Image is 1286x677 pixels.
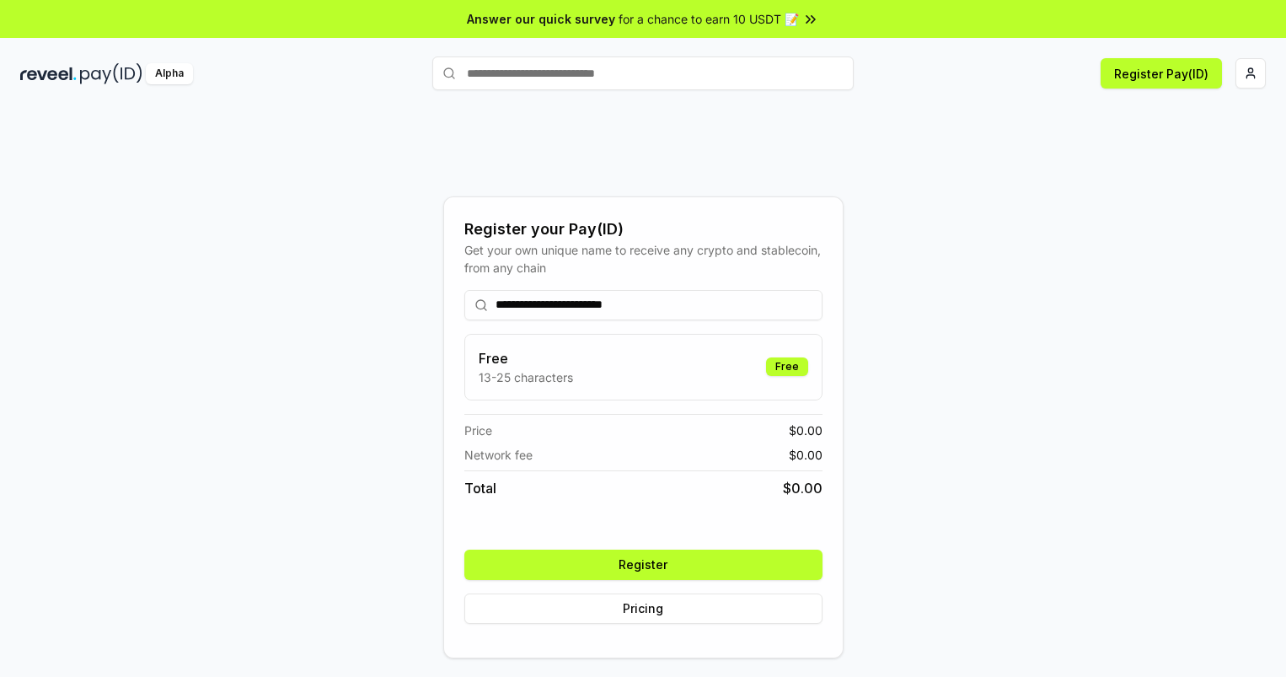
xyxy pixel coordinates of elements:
[80,63,142,84] img: pay_id
[766,357,808,376] div: Free
[619,10,799,28] span: for a chance to earn 10 USDT 📝
[464,218,823,241] div: Register your Pay(ID)
[20,63,77,84] img: reveel_dark
[464,422,492,439] span: Price
[789,446,823,464] span: $ 0.00
[467,10,615,28] span: Answer our quick survey
[464,594,823,624] button: Pricing
[1101,58,1222,89] button: Register Pay(ID)
[783,478,823,498] span: $ 0.00
[789,422,823,439] span: $ 0.00
[464,446,533,464] span: Network fee
[479,348,573,368] h3: Free
[464,478,496,498] span: Total
[464,241,823,277] div: Get your own unique name to receive any crypto and stablecoin, from any chain
[464,550,823,580] button: Register
[479,368,573,386] p: 13-25 characters
[146,63,193,84] div: Alpha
